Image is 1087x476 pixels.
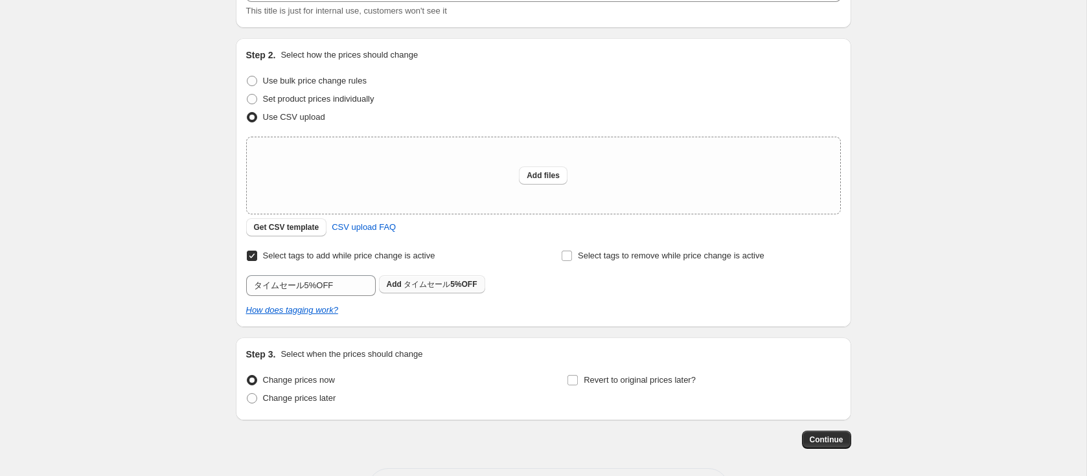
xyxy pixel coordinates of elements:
[332,221,396,234] span: CSV upload FAQ
[810,435,843,445] span: Continue
[387,280,402,289] b: Add
[280,348,422,361] p: Select when the prices should change
[246,305,338,315] a: How does tagging work?
[254,222,319,232] span: Get CSV template
[246,275,376,296] input: Select tags to add
[404,280,477,289] span: タイムセール5%OFF
[263,251,435,260] span: Select tags to add while price change is active
[246,6,447,16] span: This title is just for internal use, customers won't see it
[263,94,374,104] span: Set product prices individually
[246,49,276,62] h2: Step 2.
[246,218,327,236] button: Get CSV template
[263,375,335,385] span: Change prices now
[246,348,276,361] h2: Step 3.
[519,166,567,185] button: Add files
[578,251,764,260] span: Select tags to remove while price change is active
[802,431,851,449] button: Continue
[263,76,367,85] span: Use bulk price change rules
[324,217,404,238] a: CSV upload FAQ
[280,49,418,62] p: Select how the prices should change
[584,375,696,385] span: Revert to original prices later?
[527,170,560,181] span: Add files
[263,112,325,122] span: Use CSV upload
[263,393,336,403] span: Change prices later
[379,275,485,293] button: Add タイムセール5%OFF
